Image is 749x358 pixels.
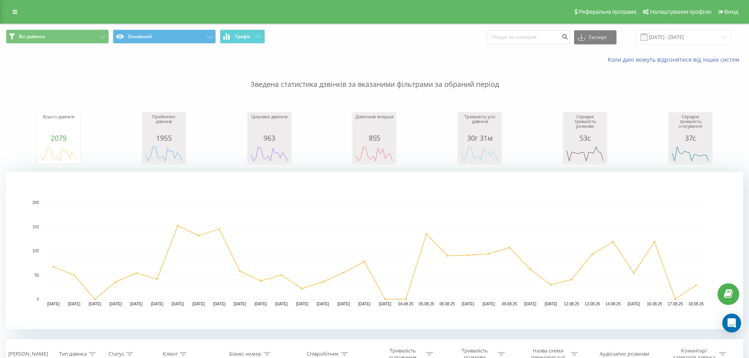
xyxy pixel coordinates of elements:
[250,134,289,142] div: 963
[144,142,184,165] svg: A chart.
[337,302,350,306] text: [DATE]
[229,351,261,358] div: Бізнес номер
[647,302,662,306] text: 16.08.25
[113,29,216,44] button: Основний
[39,114,78,134] div: Всього дзвінків
[462,302,474,306] text: [DATE]
[6,172,743,329] svg: A chart.
[585,302,600,306] text: 13.08.25
[628,302,640,306] text: [DATE]
[671,134,710,142] div: 37с
[574,30,616,44] button: Експорт
[355,142,394,165] svg: A chart.
[317,302,329,306] text: [DATE]
[440,302,455,306] text: 06.08.25
[671,142,710,165] svg: A chart.
[144,134,184,142] div: 1955
[130,302,143,306] text: [DATE]
[502,302,517,306] text: 09.08.25
[39,134,78,142] div: 2079
[565,142,605,165] svg: A chart.
[605,302,621,306] text: 14.08.25
[608,56,743,63] a: Коли дані можуть відрізнятися вiд інших систем
[6,29,109,44] button: Всі дзвінки
[35,273,39,277] text: 50
[668,302,683,306] text: 17.08.25
[163,351,178,358] div: Клієнт
[254,302,267,306] text: [DATE]
[250,114,289,134] div: Цільових дзвінків
[32,225,39,229] text: 150
[725,9,738,15] span: Вихід
[59,351,87,358] div: Тип дзвінка
[355,134,394,142] div: 855
[379,302,392,306] text: [DATE]
[564,302,579,306] text: 12.08.25
[579,9,637,15] span: Реферальна програма
[358,302,371,306] text: [DATE]
[355,114,394,134] div: Дзвонили вперше
[234,302,247,306] text: [DATE]
[565,114,605,134] div: Середня тривалість розмови
[39,142,78,165] svg: A chart.
[722,314,741,332] div: Open Intercom Messenger
[524,302,537,306] text: [DATE]
[47,302,60,306] text: [DATE]
[296,302,309,306] text: [DATE]
[650,9,711,15] span: Налаштування профілю
[482,302,495,306] text: [DATE]
[275,302,288,306] text: [DATE]
[151,302,164,306] text: [DATE]
[213,302,226,306] text: [DATE]
[19,33,45,40] span: Всі дзвінки
[307,351,339,358] div: Співробітник
[6,64,743,90] p: Зведена статистика дзвінків за вказаними фільтрами за обраний період
[68,302,81,306] text: [DATE]
[235,34,250,39] span: Графік
[671,114,710,134] div: Середня тривалість очікування
[144,114,184,134] div: Прийнятих дзвінків
[89,302,101,306] text: [DATE]
[109,351,124,358] div: Статус
[565,134,605,142] div: 53с
[250,142,289,165] svg: A chart.
[171,302,184,306] text: [DATE]
[8,351,48,358] div: [PERSON_NAME]
[419,302,434,306] text: 05.08.25
[192,302,205,306] text: [DATE]
[487,30,570,44] input: Пошук за номером
[460,142,499,165] svg: A chart.
[32,200,39,205] text: 200
[32,249,39,253] text: 100
[37,297,39,301] text: 0
[460,114,499,134] div: Тривалість усіх дзвінків
[109,302,122,306] text: [DATE]
[600,351,649,358] div: Аудіозапис розмови
[398,302,414,306] text: 04.08.25
[545,302,557,306] text: [DATE]
[460,134,499,142] div: 30г 31м
[220,29,265,44] button: Графік
[688,302,704,306] text: 18.08.25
